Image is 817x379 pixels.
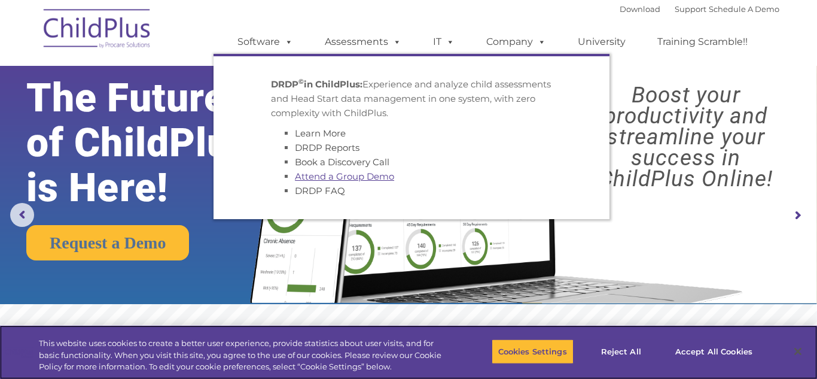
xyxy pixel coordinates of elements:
[271,78,362,90] strong: DRDP in ChildPlus:
[295,142,359,153] a: DRDP Reports
[565,84,807,189] rs-layer: Boost your productivity and streamline your success in ChildPlus Online!
[295,156,389,168] a: Book a Discovery Call
[295,128,346,139] a: Learn More
[295,185,345,196] a: DRDP FAQ
[474,30,558,54] a: Company
[709,4,779,14] a: Schedule A Demo
[492,339,574,364] button: Cookies Settings
[566,30,638,54] a: University
[298,77,304,86] sup: ©
[38,1,157,60] img: ChildPlus by Procare Solutions
[584,339,659,364] button: Reject All
[26,75,287,210] rs-layer: The Future of ChildPlus is Here!
[295,171,394,182] a: Attend a Group Demo
[26,225,189,260] a: Request a Demo
[645,30,760,54] a: Training Scramble!!
[620,4,779,14] font: |
[271,77,552,120] p: Experience and analyze child assessments and Head Start data management in one system, with zero ...
[313,30,413,54] a: Assessments
[675,4,706,14] a: Support
[421,30,467,54] a: IT
[39,338,449,373] div: This website uses cookies to create a better user experience, provide statistics about user visit...
[620,4,660,14] a: Download
[225,30,305,54] a: Software
[785,338,811,365] button: Close
[669,339,759,364] button: Accept All Cookies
